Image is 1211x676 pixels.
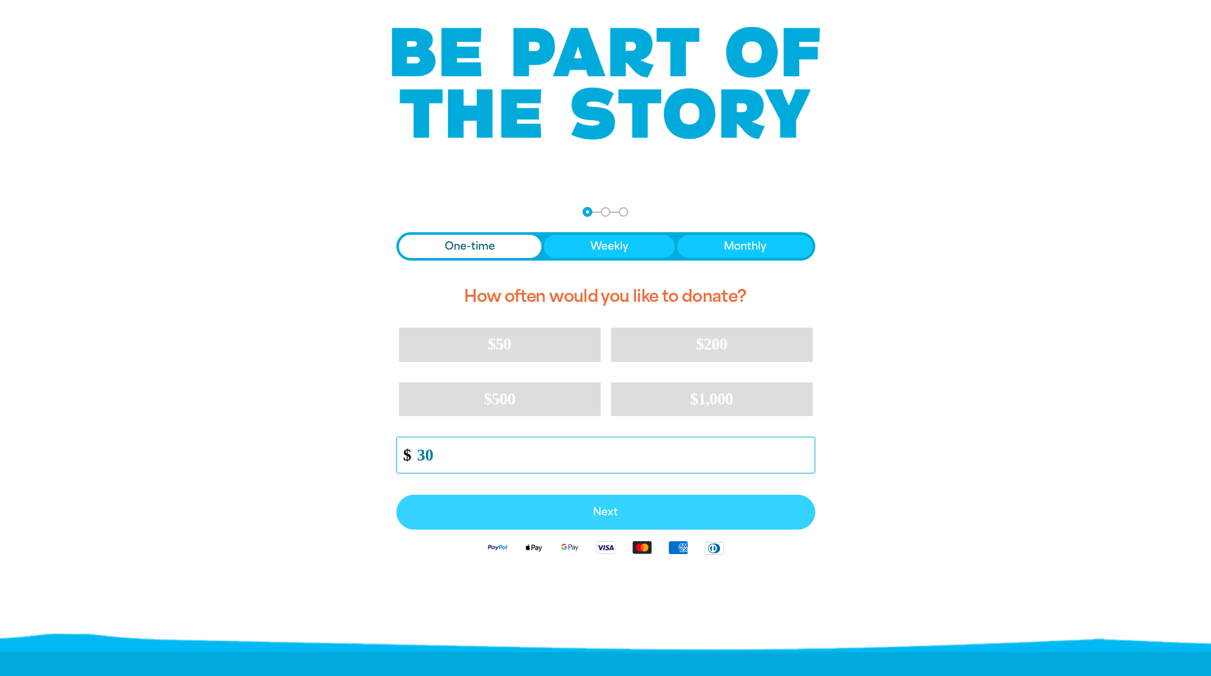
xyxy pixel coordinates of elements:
[544,235,675,258] button: Weekly
[396,495,815,530] button: Pay with Credit Card
[396,232,815,261] div: Donation frequency
[619,207,628,217] button: Navigate to step 3 of 3 to enter your payment details
[445,239,495,254] span: One-time
[696,335,728,353] span: $200
[399,328,601,361] button: $50
[380,1,831,166] img: Be part of the story
[552,540,588,555] img: Google Pay logo
[724,239,766,254] span: Monthly
[480,540,516,555] img: Paypal logo
[408,437,814,473] input: Enter custom amount
[590,239,628,254] span: Weekly
[399,383,601,416] button: $500
[399,235,542,258] button: One-time
[484,390,516,408] span: $500
[488,335,511,353] span: $50
[677,235,813,258] button: Monthly
[396,530,815,565] div: Available payment methods
[583,207,592,217] button: Navigate to step 1 of 3 to enter your donation amount
[588,540,624,555] img: Visa logo
[696,541,732,555] img: Diners Club logo
[690,390,733,408] span: $1,000
[601,207,610,217] button: Navigate to step 2 of 3 to enter your details
[624,540,660,555] img: Mastercard logo
[397,441,411,470] span: $
[660,540,696,555] img: American Express logo
[611,383,813,416] button: $1,000
[411,507,801,517] span: Next
[611,328,813,361] button: $200
[396,276,815,317] h2: How often would you like to donate?
[516,540,552,555] img: Apple Pay logo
